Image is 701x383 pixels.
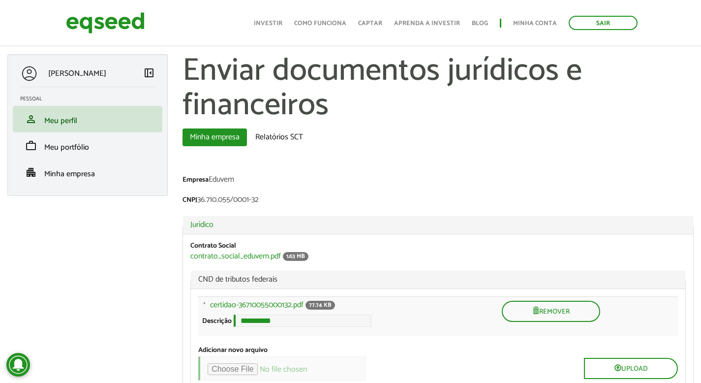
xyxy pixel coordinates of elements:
[305,301,335,310] span: 77.74 KB
[183,128,247,146] a: Minha empresa
[394,20,460,27] a: Aprenda a investir
[13,159,162,186] li: Minha empresa
[198,276,678,284] span: CND de tributos federais
[13,132,162,159] li: Meu portfólio
[202,318,232,325] label: Descrição
[25,166,37,178] span: apartment
[472,20,488,27] a: Blog
[66,10,145,36] img: EqSeed
[584,358,678,379] button: Upload
[190,243,236,250] label: Contrato Social
[183,196,694,206] div: 36.710.055/0001-32
[294,20,346,27] a: Como funciona
[44,167,95,181] span: Minha empresa
[254,20,282,27] a: Investir
[20,113,155,125] a: personMeu perfil
[513,20,557,27] a: Minha conta
[183,197,197,204] label: CNPJ
[44,141,89,154] span: Meu portfólio
[198,347,268,354] label: Adicionar novo arquivo
[210,301,304,309] a: certidao-36710055000132.pdf
[143,67,155,81] a: Colapsar menu
[20,166,155,178] a: apartmentMinha empresa
[183,176,694,186] div: Eduvem
[248,128,310,146] a: Relatórios SCT
[48,69,106,78] p: [PERSON_NAME]
[569,16,638,30] a: Sair
[44,114,77,128] span: Meu perfil
[283,252,308,261] span: 1.63 MB
[20,96,162,102] h2: Pessoal
[502,301,600,322] button: Remover
[13,106,162,132] li: Meu perfil
[183,177,209,184] label: Empresa
[143,67,155,79] span: left_panel_close
[25,140,37,152] span: work
[190,221,686,229] a: Jurídico
[358,20,382,27] a: Captar
[183,54,694,124] h1: Enviar documentos jurídicos e financeiros
[194,301,210,314] a: Arraste para reordenar
[25,113,37,125] span: person
[20,140,155,152] a: workMeu portfólio
[190,253,281,260] a: contrato_social_eduvem.pdf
